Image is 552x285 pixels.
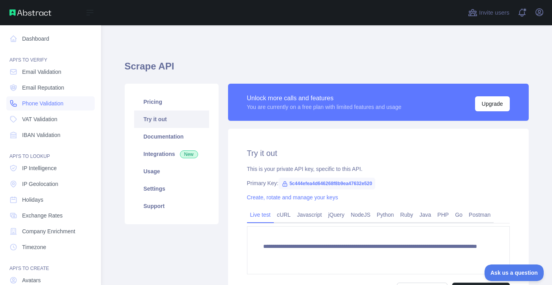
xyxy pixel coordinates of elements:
a: PHP [434,208,452,221]
a: IP Geolocation [6,177,95,191]
span: Email Validation [22,68,61,76]
a: Try it out [134,111,209,128]
span: Timezone [22,243,46,251]
a: Usage [134,163,209,180]
a: Holidays [6,193,95,207]
iframe: Toggle Customer Support [485,264,544,281]
a: Company Enrichment [6,224,95,238]
a: Documentation [134,128,209,145]
a: Create, rotate and manage your keys [247,194,338,201]
div: API'S TO VERIFY [6,47,95,63]
a: Live test [247,208,274,221]
a: Phone Validation [6,96,95,111]
a: Go [452,208,466,221]
h1: Scrape API [125,60,529,79]
a: Timezone [6,240,95,254]
span: Exchange Rates [22,212,63,219]
span: IBAN Validation [22,131,60,139]
span: IP Intelligence [22,164,57,172]
a: Pricing [134,93,209,111]
a: Java [416,208,434,221]
div: API'S TO CREATE [6,256,95,272]
a: Email Validation [6,65,95,79]
span: 5c444efea4d646268f8b9ea47632e520 [279,178,376,189]
div: Primary Key: [247,179,510,187]
span: Invite users [479,8,509,17]
a: NodeJS [348,208,374,221]
button: Invite users [466,6,511,19]
h2: Try it out [247,148,510,159]
span: Company Enrichment [22,227,75,235]
a: IP Intelligence [6,161,95,175]
span: Phone Validation [22,99,64,107]
div: This is your private API key, specific to this API. [247,165,510,173]
a: Dashboard [6,32,95,46]
div: Unlock more calls and features [247,94,402,103]
a: cURL [274,208,294,221]
a: Email Reputation [6,81,95,95]
a: Settings [134,180,209,197]
a: jQuery [325,208,348,221]
span: IP Geolocation [22,180,58,188]
a: Postman [466,208,494,221]
span: New [180,150,198,158]
div: You are currently on a free plan with limited features and usage [247,103,402,111]
img: Abstract API [9,9,51,16]
div: API'S TO LOOKUP [6,144,95,159]
a: IBAN Validation [6,128,95,142]
span: Holidays [22,196,43,204]
span: Avatars [22,276,41,284]
a: Python [374,208,397,221]
a: Javascript [294,208,325,221]
span: VAT Validation [22,115,57,123]
a: Integrations New [134,145,209,163]
a: Support [134,197,209,215]
a: Ruby [397,208,416,221]
button: Upgrade [475,96,510,111]
span: Email Reputation [22,84,64,92]
a: Exchange Rates [6,208,95,223]
a: VAT Validation [6,112,95,126]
